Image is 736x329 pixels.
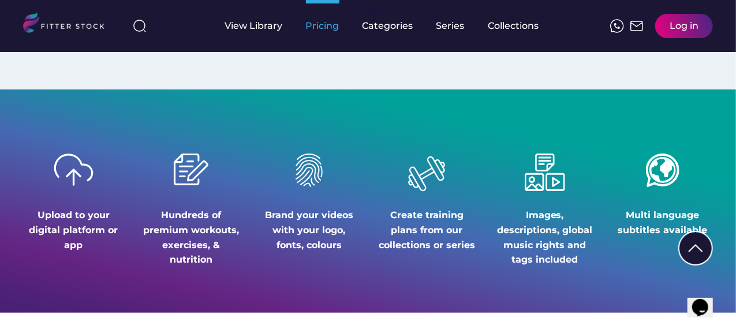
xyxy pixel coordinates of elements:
[495,208,595,267] div: Images, descriptions, global music rights and tags included
[23,13,114,36] img: LOGO.svg
[630,19,644,33] img: Frame%2051.svg
[133,19,147,33] img: search-normal%203.svg
[306,20,339,32] div: Pricing
[363,20,413,32] div: Categories
[23,208,124,252] div: Upload to your digital platform or app
[296,154,323,187] img: Brand%20Videos%20Icon.svg
[377,208,477,252] div: Create training plans from our collections or series
[398,146,455,202] img: Training%20Plans%20Icon%20%281%29.svg
[225,20,283,32] div: View Library
[525,154,565,191] img: Images%20and%20Descriptions%20Icon.svg
[54,154,94,186] img: Upload%20Icon.svg
[610,19,624,33] img: meteor-icons_whatsapp%20%281%29.svg
[646,154,679,187] img: Multi%20Language%20Icon.svg
[688,283,724,317] iframe: chat widget
[488,20,539,32] div: Collections
[259,208,359,252] div: Brand your videos with your logo, fonts, colours
[679,232,712,264] img: Group%201000002322%20%281%29.svg
[670,20,698,32] div: Log in
[612,208,713,237] div: Multi language subtitles available
[363,6,378,17] div: fvck
[141,208,241,267] div: Hundreds of premium workouts, exercises, & nutrition
[172,154,210,185] img: Workouts%20and%20Exercises%20Icon.svg
[436,20,465,32] div: Series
